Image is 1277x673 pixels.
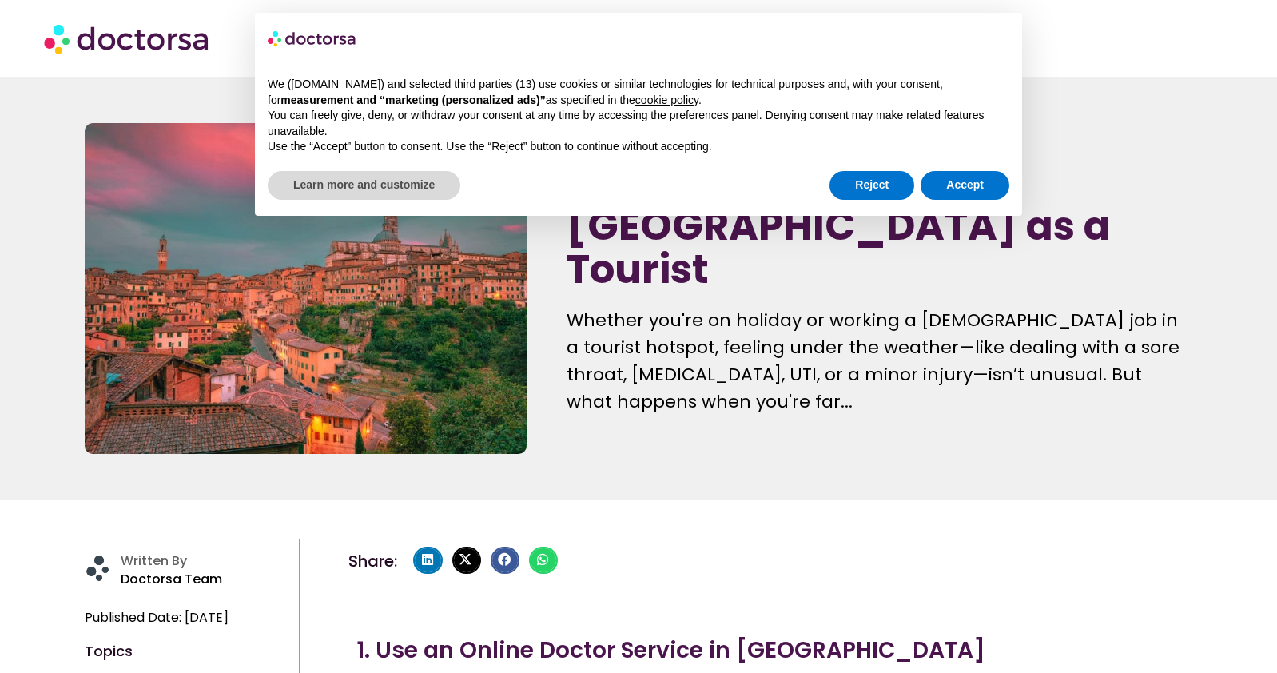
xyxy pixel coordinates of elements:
[635,94,698,106] a: cookie policy
[529,547,558,574] div: Share on whatsapp
[567,307,1191,416] div: Whether you're on holiday or working a [DEMOGRAPHIC_DATA] job in a tourist hotspot, feeling under...
[567,161,1191,291] h1: How to See a Doctor in [GEOGRAPHIC_DATA] as a Tourist
[85,607,229,629] span: Published Date: [DATE]
[452,547,481,574] div: Share on x-twitter
[85,645,291,658] h4: Topics
[921,171,1009,200] button: Accept
[268,171,460,200] button: Learn more and customize
[268,77,1009,108] p: We ([DOMAIN_NAME]) and selected third parties (13) use cookies or similar technologies for techni...
[121,568,292,591] p: Doctorsa Team
[85,123,527,454] img: how to see a doctor in italy as a tourist
[356,634,1184,667] h3: 1. Use an Online Doctor Service in [GEOGRAPHIC_DATA]
[121,553,292,568] h4: Written By
[268,139,1009,155] p: Use the “Accept” button to consent. Use the “Reject” button to continue without accepting.
[280,94,545,106] strong: measurement and “marketing (personalized ads)”
[829,171,914,200] button: Reject
[268,26,357,51] img: logo
[491,547,519,574] div: Share on facebook
[268,108,1009,139] p: You can freely give, deny, or withdraw your consent at any time by accessing the preferences pane...
[413,547,442,574] div: Share on linkedin
[348,553,397,569] h4: Share:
